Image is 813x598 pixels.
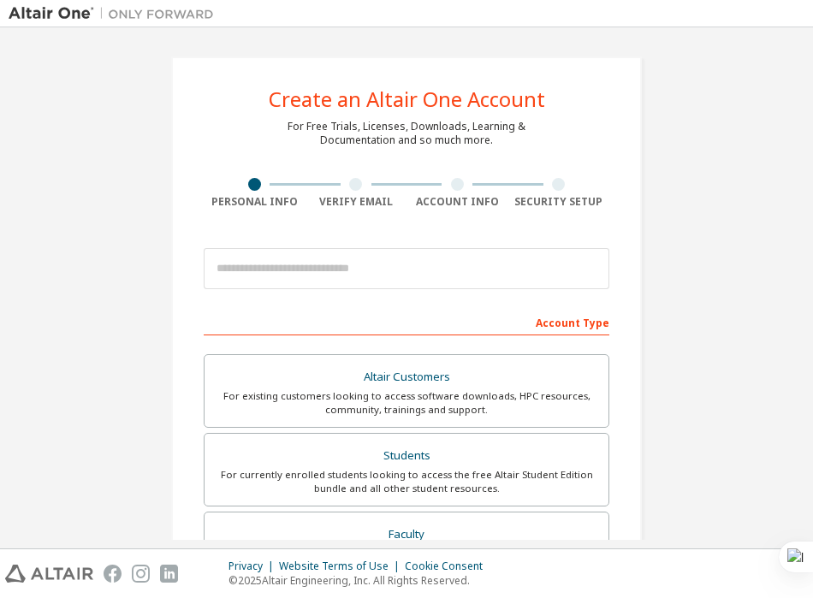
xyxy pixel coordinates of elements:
[104,565,122,583] img: facebook.svg
[9,5,223,22] img: Altair One
[215,365,598,389] div: Altair Customers
[508,195,610,209] div: Security Setup
[288,120,525,147] div: For Free Trials, Licenses, Downloads, Learning & Documentation and so much more.
[5,565,93,583] img: altair_logo.svg
[215,444,598,468] div: Students
[204,308,609,335] div: Account Type
[204,195,306,209] div: Personal Info
[269,89,545,110] div: Create an Altair One Account
[160,565,178,583] img: linkedin.svg
[228,560,279,573] div: Privacy
[215,468,598,495] div: For currently enrolled students looking to access the free Altair Student Edition bundle and all ...
[279,560,405,573] div: Website Terms of Use
[215,389,598,417] div: For existing customers looking to access software downloads, HPC resources, community, trainings ...
[132,565,150,583] img: instagram.svg
[228,573,493,588] p: © 2025 Altair Engineering, Inc. All Rights Reserved.
[306,195,407,209] div: Verify Email
[215,523,598,547] div: Faculty
[406,195,508,209] div: Account Info
[405,560,493,573] div: Cookie Consent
